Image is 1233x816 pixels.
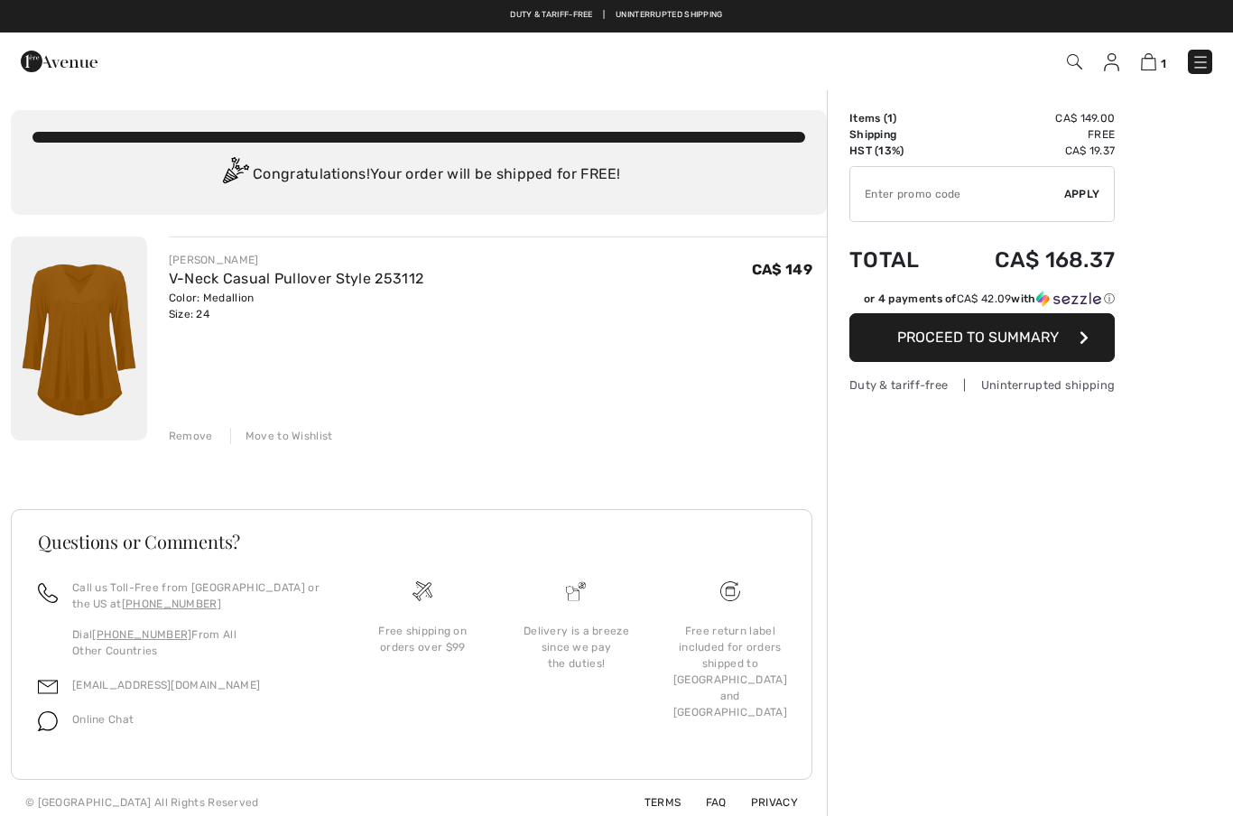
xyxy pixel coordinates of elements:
[38,583,58,603] img: call
[849,229,947,291] td: Total
[92,628,191,641] a: [PHONE_NUMBER]
[1141,51,1166,72] a: 1
[1104,53,1119,71] img: My Info
[122,598,221,610] a: [PHONE_NUMBER]
[21,43,97,79] img: 1ère Avenue
[25,794,259,811] div: © [GEOGRAPHIC_DATA] All Rights Reserved
[957,292,1012,305] span: CA$ 42.09
[38,677,58,697] img: email
[230,428,333,444] div: Move to Wishlist
[1064,186,1100,202] span: Apply
[21,51,97,69] a: 1ère Avenue
[720,581,740,601] img: Free shipping on orders over $99
[360,623,485,655] div: Free shipping on orders over $99
[1161,57,1166,70] span: 1
[849,291,1115,313] div: or 4 payments ofCA$ 42.09withSezzle Click to learn more about Sezzle
[849,313,1115,362] button: Proceed to Summary
[849,376,1115,394] div: Duty & tariff-free | Uninterrupted shipping
[864,291,1115,307] div: or 4 payments of with
[1191,53,1210,71] img: Menu
[1036,291,1101,307] img: Sezzle
[32,157,805,193] div: Congratulations! Your order will be shipped for FREE!
[947,110,1115,126] td: CA$ 149.00
[623,796,681,809] a: Terms
[169,428,213,444] div: Remove
[169,290,424,322] div: Color: Medallion Size: 24
[169,270,424,287] a: V-Neck Casual Pullover Style 253112
[752,261,812,278] span: CA$ 149
[413,581,432,601] img: Free shipping on orders over $99
[72,679,260,691] a: [EMAIL_ADDRESS][DOMAIN_NAME]
[217,157,253,193] img: Congratulation2.svg
[566,581,586,601] img: Delivery is a breeze since we pay the duties!
[169,252,424,268] div: [PERSON_NAME]
[947,229,1115,291] td: CA$ 168.37
[514,623,638,672] div: Delivery is a breeze since we pay the duties!
[72,626,324,659] p: Dial From All Other Countries
[38,711,58,731] img: chat
[947,126,1115,143] td: Free
[849,126,947,143] td: Shipping
[849,143,947,159] td: HST (13%)
[72,713,134,726] span: Online Chat
[849,110,947,126] td: Items ( )
[1067,54,1082,70] img: Search
[72,580,324,612] p: Call us Toll-Free from [GEOGRAPHIC_DATA] or the US at
[897,329,1059,346] span: Proceed to Summary
[729,796,798,809] a: Privacy
[38,533,785,551] h3: Questions or Comments?
[11,236,147,440] img: V-Neck Casual Pullover Style 253112
[684,796,727,809] a: FAQ
[850,167,1064,221] input: Promo code
[947,143,1115,159] td: CA$ 19.37
[887,112,893,125] span: 1
[1141,53,1156,70] img: Shopping Bag
[668,623,793,720] div: Free return label included for orders shipped to [GEOGRAPHIC_DATA] and [GEOGRAPHIC_DATA]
